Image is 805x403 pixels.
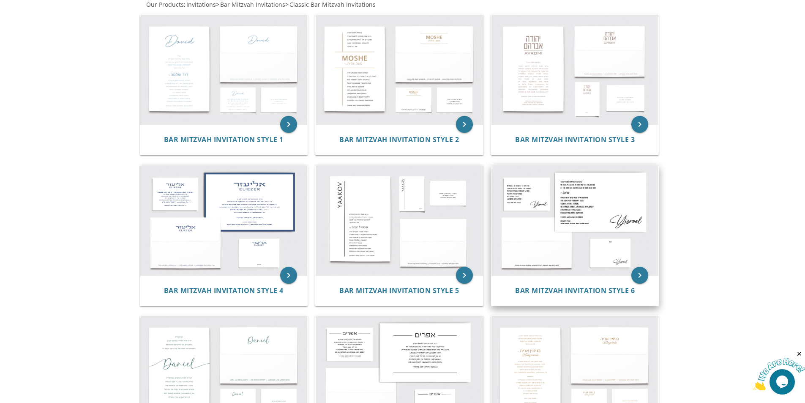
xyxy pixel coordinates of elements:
span: > [285,0,376,8]
a: Bar Mitzvah Invitation Style 2 [339,136,459,144]
a: keyboard_arrow_right [280,267,297,284]
a: keyboard_arrow_right [280,116,297,133]
span: Bar Mitzvah Invitation Style 4 [164,286,284,295]
span: Bar Mitzvah Invitation Style 1 [164,135,284,144]
span: Bar Mitzvah Invitation Style 2 [339,135,459,144]
a: Bar Mitzvah Invitation Style 6 [515,287,635,295]
iframe: chat widget [753,350,805,390]
a: Classic Bar Mitzvah Invitations [289,0,376,8]
a: Bar Mitzvah Invitations [219,0,285,8]
span: Bar Mitzvah Invitation Style 3 [515,135,635,144]
img: Bar Mitzvah Invitation Style 3 [491,15,659,125]
img: Bar Mitzvah Invitation Style 4 [140,165,308,275]
span: Classic Bar Mitzvah Invitations [289,0,376,8]
a: keyboard_arrow_right [456,267,473,284]
a: Our Products [145,0,184,8]
a: keyboard_arrow_right [631,267,648,284]
span: Bar Mitzvah Invitations [220,0,285,8]
a: Bar Mitzvah Invitation Style 4 [164,287,284,295]
div: : [139,0,403,9]
span: > [216,0,285,8]
a: Bar Mitzvah Invitation Style 3 [515,136,635,144]
span: Bar Mitzvah Invitation Style 5 [339,286,459,295]
a: keyboard_arrow_right [631,116,648,133]
a: Bar Mitzvah Invitation Style 1 [164,136,284,144]
img: Bar Mitzvah Invitation Style 1 [140,15,308,125]
span: Bar Mitzvah Invitation Style 6 [515,286,635,295]
a: Invitations [186,0,216,8]
a: keyboard_arrow_right [456,116,473,133]
img: Bar Mitzvah Invitation Style 5 [316,165,483,275]
img: Bar Mitzvah Invitation Style 6 [491,165,659,275]
img: Bar Mitzvah Invitation Style 2 [316,15,483,125]
a: Bar Mitzvah Invitation Style 5 [339,287,459,295]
